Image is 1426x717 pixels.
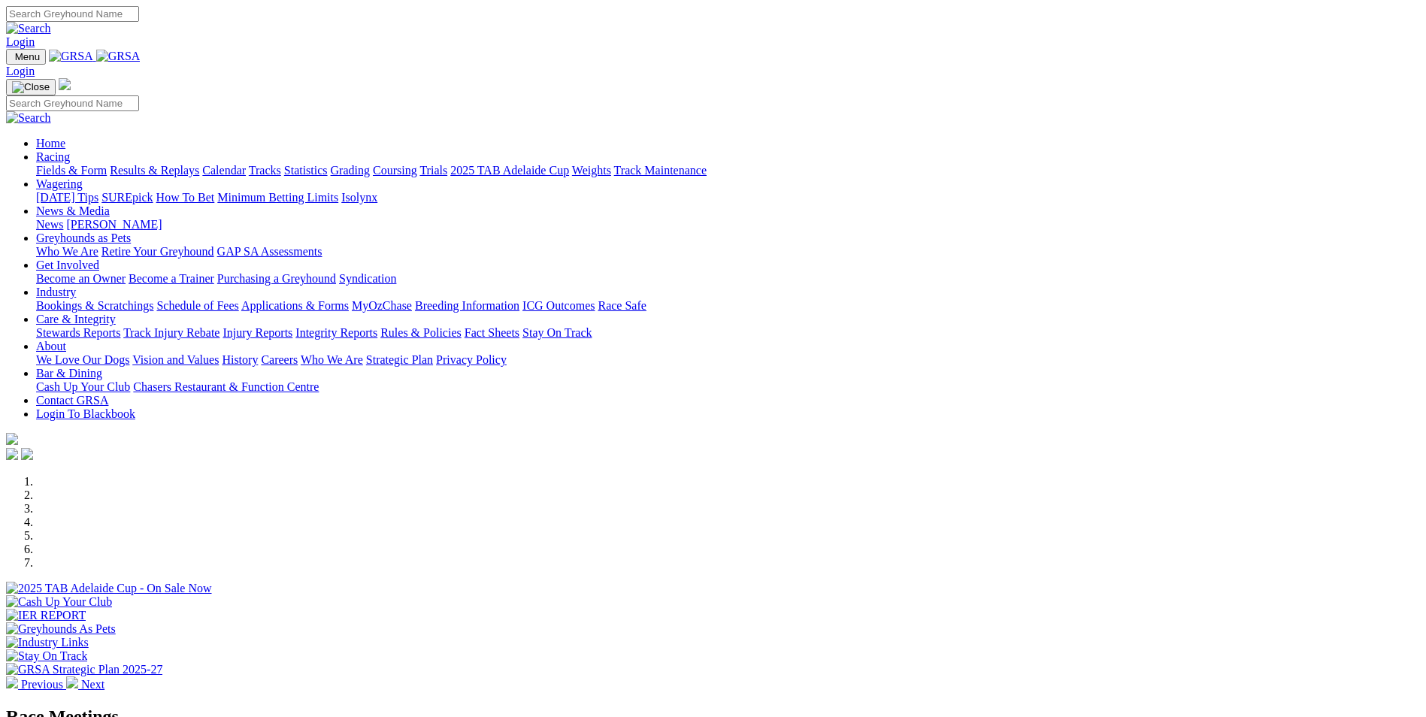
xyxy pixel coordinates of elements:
[6,622,116,636] img: Greyhounds As Pets
[6,22,51,35] img: Search
[339,272,396,285] a: Syndication
[6,111,51,125] img: Search
[572,164,611,177] a: Weights
[36,367,102,380] a: Bar & Dining
[36,245,98,258] a: Who We Are
[36,218,1420,231] div: News & Media
[132,353,219,366] a: Vision and Values
[123,326,220,339] a: Track Injury Rebate
[6,65,35,77] a: Login
[156,191,215,204] a: How To Bet
[6,448,18,460] img: facebook.svg
[110,164,199,177] a: Results & Replays
[36,259,99,271] a: Get Involved
[36,272,1420,286] div: Get Involved
[12,81,50,93] img: Close
[36,353,129,366] a: We Love Our Dogs
[36,164,1420,177] div: Racing
[380,326,462,339] a: Rules & Policies
[66,678,104,691] a: Next
[217,272,336,285] a: Purchasing a Greyhound
[59,78,71,90] img: logo-grsa-white.png
[522,299,595,312] a: ICG Outcomes
[6,595,112,609] img: Cash Up Your Club
[261,353,298,366] a: Careers
[614,164,707,177] a: Track Maintenance
[6,35,35,48] a: Login
[36,380,1420,394] div: Bar & Dining
[223,326,292,339] a: Injury Reports
[6,582,212,595] img: 2025 TAB Adelaide Cup - On Sale Now
[96,50,141,63] img: GRSA
[36,204,110,217] a: News & Media
[598,299,646,312] a: Race Safe
[6,95,139,111] input: Search
[156,299,238,312] a: Schedule of Fees
[36,407,135,420] a: Login To Blackbook
[66,218,162,231] a: [PERSON_NAME]
[341,191,377,204] a: Isolynx
[415,299,519,312] a: Breeding Information
[36,326,1420,340] div: Care & Integrity
[331,164,370,177] a: Grading
[6,676,18,688] img: chevron-left-pager-white.svg
[6,79,56,95] button: Toggle navigation
[101,191,153,204] a: SUREpick
[21,448,33,460] img: twitter.svg
[6,6,139,22] input: Search
[202,164,246,177] a: Calendar
[36,150,70,163] a: Racing
[36,137,65,150] a: Home
[6,678,66,691] a: Previous
[352,299,412,312] a: MyOzChase
[36,231,131,244] a: Greyhounds as Pets
[36,245,1420,259] div: Greyhounds as Pets
[465,326,519,339] a: Fact Sheets
[15,51,40,62] span: Menu
[36,326,120,339] a: Stewards Reports
[366,353,433,366] a: Strategic Plan
[284,164,328,177] a: Statistics
[295,326,377,339] a: Integrity Reports
[101,245,214,258] a: Retire Your Greyhound
[6,649,87,663] img: Stay On Track
[419,164,447,177] a: Trials
[436,353,507,366] a: Privacy Policy
[217,245,322,258] a: GAP SA Assessments
[36,218,63,231] a: News
[36,340,66,352] a: About
[49,50,93,63] img: GRSA
[217,191,338,204] a: Minimum Betting Limits
[36,394,108,407] a: Contact GRSA
[36,286,76,298] a: Industry
[36,164,107,177] a: Fields & Form
[301,353,363,366] a: Who We Are
[6,49,46,65] button: Toggle navigation
[241,299,349,312] a: Applications & Forms
[36,353,1420,367] div: About
[133,380,319,393] a: Chasers Restaurant & Function Centre
[129,272,214,285] a: Become a Trainer
[36,299,153,312] a: Bookings & Scratchings
[6,433,18,445] img: logo-grsa-white.png
[36,191,1420,204] div: Wagering
[373,164,417,177] a: Coursing
[81,678,104,691] span: Next
[522,326,592,339] a: Stay On Track
[36,380,130,393] a: Cash Up Your Club
[21,678,63,691] span: Previous
[6,609,86,622] img: IER REPORT
[450,164,569,177] a: 2025 TAB Adelaide Cup
[36,299,1420,313] div: Industry
[36,272,126,285] a: Become an Owner
[36,191,98,204] a: [DATE] Tips
[36,177,83,190] a: Wagering
[36,313,116,325] a: Care & Integrity
[249,164,281,177] a: Tracks
[66,676,78,688] img: chevron-right-pager-white.svg
[6,636,89,649] img: Industry Links
[6,663,162,676] img: GRSA Strategic Plan 2025-27
[222,353,258,366] a: History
